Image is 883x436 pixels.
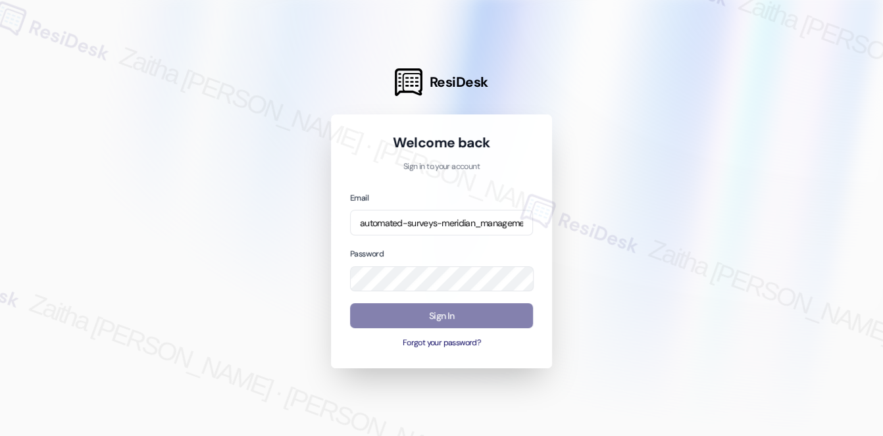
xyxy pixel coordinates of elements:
h1: Welcome back [350,133,533,152]
input: name@example.com [350,210,533,235]
label: Email [350,193,368,203]
label: Password [350,249,384,259]
button: Sign In [350,303,533,329]
img: ResiDesk Logo [395,68,422,96]
p: Sign in to your account [350,161,533,173]
button: Forgot your password? [350,337,533,349]
span: ResiDesk [430,73,488,91]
